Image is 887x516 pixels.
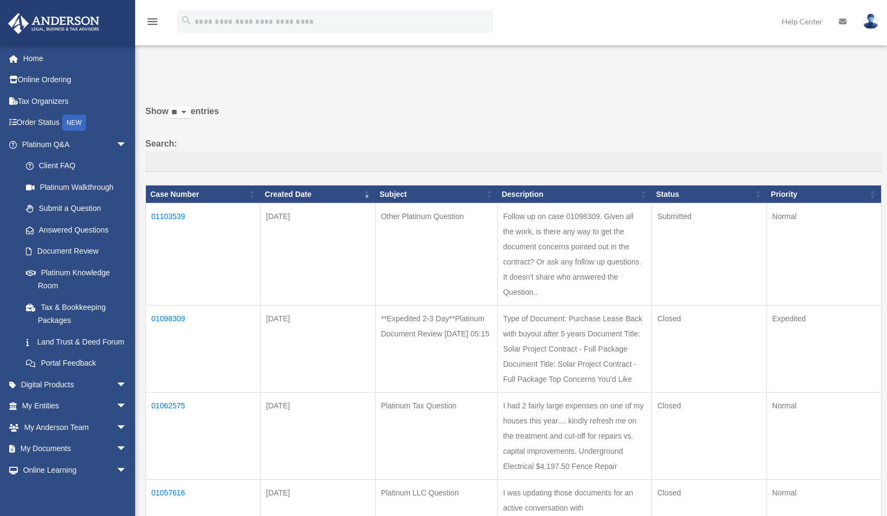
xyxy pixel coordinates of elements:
[8,112,143,134] a: Order StatusNEW
[8,438,143,460] a: My Documentsarrow_drop_down
[5,13,103,34] img: Anderson Advisors Platinum Portal
[766,203,881,306] td: Normal
[145,151,882,172] input: Search:
[15,331,138,353] a: Land Trust & Deed Forum
[261,203,375,306] td: [DATE]
[261,393,375,480] td: [DATE]
[8,416,143,438] a: My Anderson Teamarrow_drop_down
[15,198,138,220] a: Submit a Question
[652,203,766,306] td: Submitted
[146,19,159,28] a: menu
[375,185,497,203] th: Subject: activate to sort column ascending
[8,90,143,112] a: Tax Organizers
[116,438,138,460] span: arrow_drop_down
[146,15,159,28] i: menu
[169,107,191,119] select: Showentries
[62,115,86,131] div: NEW
[8,395,143,417] a: My Entitiesarrow_drop_down
[116,134,138,156] span: arrow_drop_down
[146,393,261,480] td: 01062575
[497,185,651,203] th: Description: activate to sort column ascending
[652,306,766,393] td: Closed
[261,185,375,203] th: Created Date: activate to sort column ascending
[15,353,138,374] a: Portal Feedback
[375,393,497,480] td: Platinum Tax Question
[145,104,882,130] label: Show entries
[497,306,651,393] td: Type of Document: Purchase Lease Back with buyout after 5 years Document Title: Solar Project Con...
[375,203,497,306] td: Other Platinum Question
[766,306,881,393] td: Expedited
[146,306,261,393] td: 01098309
[497,393,651,480] td: I had 2 fairly large expenses on one of my houses this year.... kindly refresh me on the treatmen...
[146,185,261,203] th: Case Number: activate to sort column ascending
[15,219,132,241] a: Answered Questions
[15,296,138,331] a: Tax & Bookkeeping Packages
[15,176,138,198] a: Platinum Walkthrough
[116,374,138,396] span: arrow_drop_down
[116,459,138,481] span: arrow_drop_down
[766,393,881,480] td: Normal
[652,393,766,480] td: Closed
[8,459,143,481] a: Online Learningarrow_drop_down
[116,416,138,439] span: arrow_drop_down
[15,155,138,177] a: Client FAQ
[375,306,497,393] td: **Expedited 2-3 Day**Platinum Document Review [DATE] 05:15
[181,15,192,27] i: search
[652,185,766,203] th: Status: activate to sort column ascending
[15,262,138,296] a: Platinum Knowledge Room
[8,374,143,395] a: Digital Productsarrow_drop_down
[766,185,881,203] th: Priority: activate to sort column ascending
[497,203,651,306] td: Follow up on case 01098309. Given all the work, is there any way to get the document concerns poi...
[8,134,138,155] a: Platinum Q&Aarrow_drop_down
[8,48,143,69] a: Home
[261,306,375,393] td: [DATE]
[863,14,879,29] img: User Pic
[8,69,143,91] a: Online Ordering
[146,203,261,306] td: 01103539
[116,395,138,418] span: arrow_drop_down
[15,241,138,262] a: Document Review
[145,136,882,172] label: Search:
